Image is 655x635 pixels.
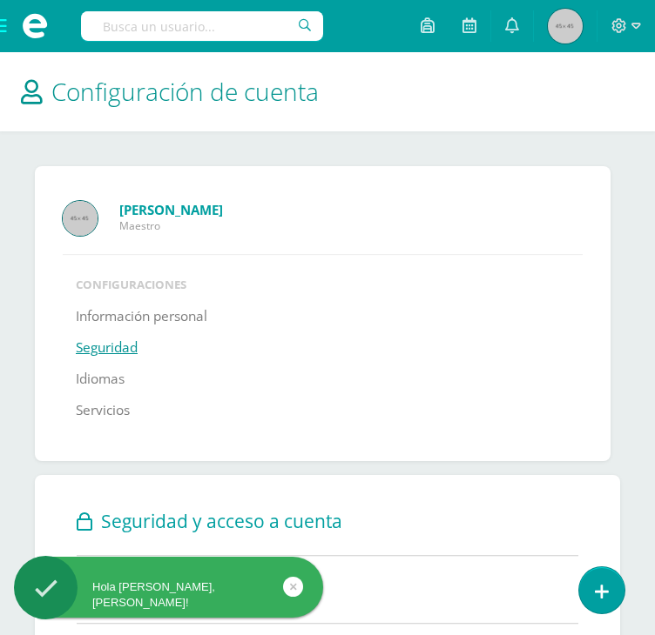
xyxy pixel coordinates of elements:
a: Servicios [76,395,130,426]
a: Información personal [76,301,207,332]
img: 45x45 [548,9,583,43]
input: Busca un usuario... [81,11,323,41]
strong: [PERSON_NAME] [119,201,223,218]
a: Seguridad [76,332,138,364]
li: Configuraciones [76,277,570,292]
a: Idiomas [76,364,125,395]
span: Maestro [119,218,583,233]
span: Configuración de cuenta [51,75,319,108]
span: Seguridad y acceso a cuenta [101,509,342,533]
div: Hola [PERSON_NAME], [PERSON_NAME]! [14,579,323,611]
img: Profile picture of Cindy Pérez [63,201,98,236]
a: [PERSON_NAME] [119,201,583,218]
